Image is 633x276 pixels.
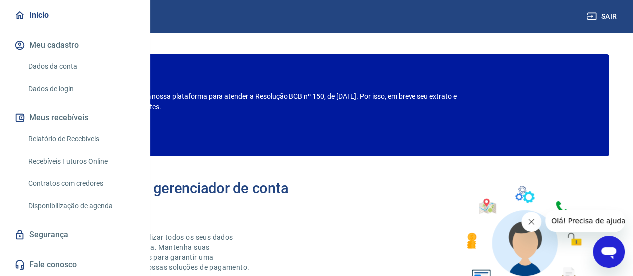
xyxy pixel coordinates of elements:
button: Sair [585,7,621,26]
iframe: Fechar mensagem [521,212,541,232]
a: Dados da conta [24,56,138,77]
a: Disponibilização de agenda [24,196,138,216]
a: Segurança [12,224,138,246]
span: Olá! Precisa de ajuda? [6,7,84,15]
a: Recebíveis Futuros Online [24,151,138,172]
a: Contratos com credores [24,173,138,194]
a: Fale conosco [12,254,138,276]
p: Estamos realizando adequações em nossa plataforma para atender a Resolução BCB nº 150, de [DATE].... [39,91,483,112]
a: Dados de login [24,79,138,99]
iframe: Botão para abrir a janela de mensagens [593,236,625,268]
a: Início [12,4,138,26]
h2: Bem-vindo(a) ao gerenciador de conta Vindi [44,180,317,212]
a: Relatório de Recebíveis [24,129,138,149]
iframe: Mensagem da empresa [545,210,625,232]
button: Meus recebíveis [12,107,138,129]
button: Meu cadastro [12,34,138,56]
